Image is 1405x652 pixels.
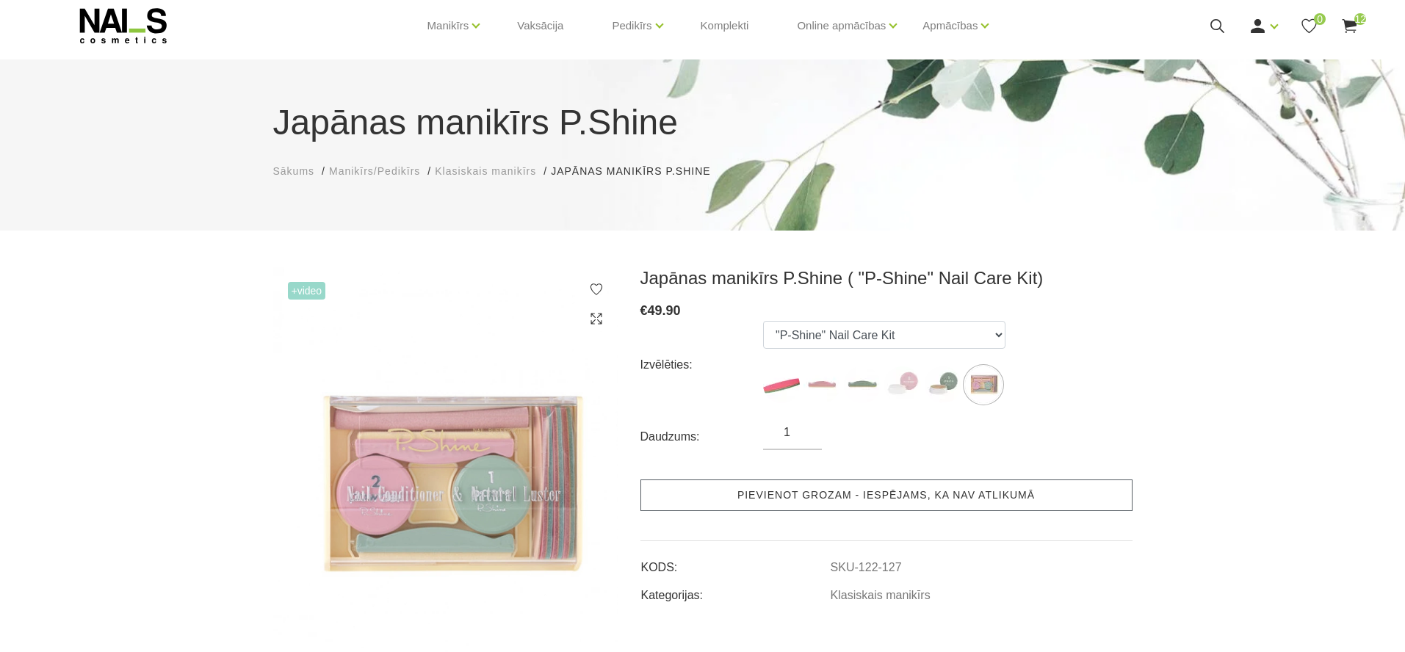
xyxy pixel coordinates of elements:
[640,479,1133,511] a: Pievienot grozam
[803,366,840,403] img: ...
[288,282,326,300] span: +Video
[273,96,1133,149] h1: Japānas manikīrs P.Shine
[965,366,1002,403] img: ...
[640,548,830,576] td: KODS:
[329,165,420,177] span: Manikīrs/Pedikīrs
[435,165,536,177] span: Klasiskais manikīrs
[640,576,830,604] td: Kategorijas:
[435,164,536,179] a: Klasiskais manikīrs
[640,267,1133,289] h3: Japānas manikīrs P.Shine ( "P-Shine" Nail Care Kit)
[965,366,1002,403] label: Nav atlikumā
[640,353,764,377] div: Izvēlēties:
[273,165,315,177] span: Sākums
[1314,13,1326,25] span: 0
[884,366,921,403] img: ...
[329,164,420,179] a: Manikīrs/Pedikīrs
[844,366,881,403] img: ...
[1300,17,1318,35] a: 0
[831,589,931,602] a: Klasiskais manikīrs
[640,303,648,318] span: €
[1340,17,1359,35] a: 12
[763,366,800,403] img: ...
[551,164,725,179] li: Japānas manikīrs P.Shine
[1354,13,1366,25] span: 12
[831,561,902,574] a: SKU-122-127
[640,425,764,449] div: Daudzums:
[925,366,961,403] img: ...
[273,164,315,179] a: Sākums
[648,303,681,318] span: 49.90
